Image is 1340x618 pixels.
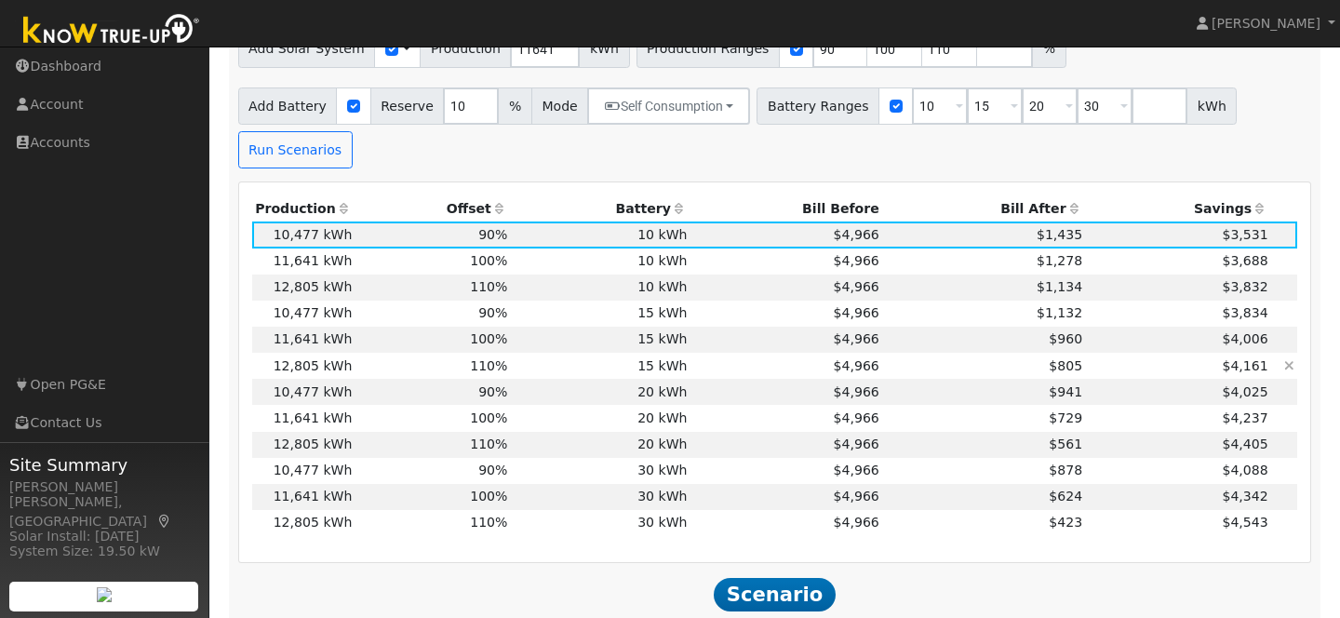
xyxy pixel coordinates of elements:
[252,405,355,431] td: 11,641 kWh
[238,131,353,168] button: Run Scenarios
[420,31,511,68] span: Production
[470,410,507,425] span: 100%
[511,301,690,327] td: 15 kWh
[511,379,690,405] td: 20 kWh
[470,331,507,346] span: 100%
[1049,384,1082,399] span: $941
[97,587,112,602] img: retrieve
[1222,227,1267,242] span: $3,531
[1049,410,1082,425] span: $729
[470,279,507,294] span: 110%
[834,515,879,530] span: $4,966
[9,452,199,477] span: Site Summary
[636,31,780,68] span: Production Ranges
[470,253,507,268] span: 100%
[238,31,376,68] span: Add Solar System
[1049,463,1082,477] span: $878
[1222,437,1267,451] span: $4,405
[252,458,355,484] td: 10,477 kWh
[834,331,879,346] span: $4,966
[1222,279,1267,294] span: $3,832
[478,463,507,477] span: 90%
[1186,87,1237,125] span: kWh
[1222,305,1267,320] span: $3,834
[1049,515,1082,530] span: $423
[1222,515,1267,530] span: $4,543
[511,484,690,510] td: 30 kWh
[14,10,209,52] img: Know True-Up
[834,463,879,477] span: $4,966
[470,437,507,451] span: 110%
[156,514,173,529] a: Map
[714,578,836,611] span: Scenario
[1284,358,1294,373] a: Hide scenario
[238,87,338,125] span: Add Battery
[252,353,355,379] td: 12,805 kWh
[1037,253,1082,268] span: $1,278
[252,379,355,405] td: 10,477 kWh
[834,253,879,268] span: $4,966
[498,87,531,125] span: %
[470,489,507,504] span: 100%
[511,405,690,431] td: 20 kWh
[1194,201,1252,216] span: Savings
[834,358,879,373] span: $4,966
[1222,463,1267,477] span: $4,088
[511,249,690,275] td: 10 kWh
[1222,489,1267,504] span: $4,342
[1222,410,1267,425] span: $4,237
[882,195,1085,222] th: Bill After
[1049,358,1082,373] span: $805
[690,195,882,222] th: Bill Before
[511,327,690,353] td: 15 kWh
[1049,331,1082,346] span: $960
[511,353,690,379] td: 15 kWh
[579,31,629,68] span: kWh
[834,489,879,504] span: $4,966
[1037,227,1082,242] span: $1,435
[478,305,507,320] span: 90%
[834,410,879,425] span: $4,966
[9,477,199,497] div: [PERSON_NAME]
[511,195,690,222] th: Battery
[252,484,355,510] td: 11,641 kWh
[834,384,879,399] span: $4,966
[757,87,879,125] span: Battery Ranges
[252,327,355,353] td: 11,641 kWh
[478,227,507,242] span: 90%
[252,275,355,301] td: 12,805 kWh
[511,275,690,301] td: 10 kWh
[1049,489,1082,504] span: $624
[1037,305,1082,320] span: $1,132
[1049,437,1082,451] span: $561
[834,279,879,294] span: $4,966
[252,301,355,327] td: 10,477 kWh
[587,87,750,125] button: Self Consumption
[531,87,588,125] span: Mode
[252,222,355,248] td: 10,477 kWh
[252,249,355,275] td: 11,641 kWh
[370,87,445,125] span: Reserve
[834,305,879,320] span: $4,966
[1222,253,1267,268] span: $3,688
[470,358,507,373] span: 110%
[252,432,355,458] td: 12,805 kWh
[1222,384,1267,399] span: $4,025
[511,432,690,458] td: 20 kWh
[1222,358,1267,373] span: $4,161
[252,510,355,536] td: 12,805 kWh
[511,510,690,536] td: 30 kWh
[1222,331,1267,346] span: $4,006
[834,227,879,242] span: $4,966
[1037,279,1082,294] span: $1,134
[9,527,199,546] div: Solar Install: [DATE]
[1212,16,1320,31] span: [PERSON_NAME]
[834,437,879,451] span: $4,966
[511,222,690,248] td: 10 kWh
[1032,31,1065,68] span: %
[478,384,507,399] span: 90%
[355,195,511,222] th: Offset
[9,492,199,531] div: [PERSON_NAME], [GEOGRAPHIC_DATA]
[252,195,355,222] th: Production
[9,542,199,561] div: System Size: 19.50 kW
